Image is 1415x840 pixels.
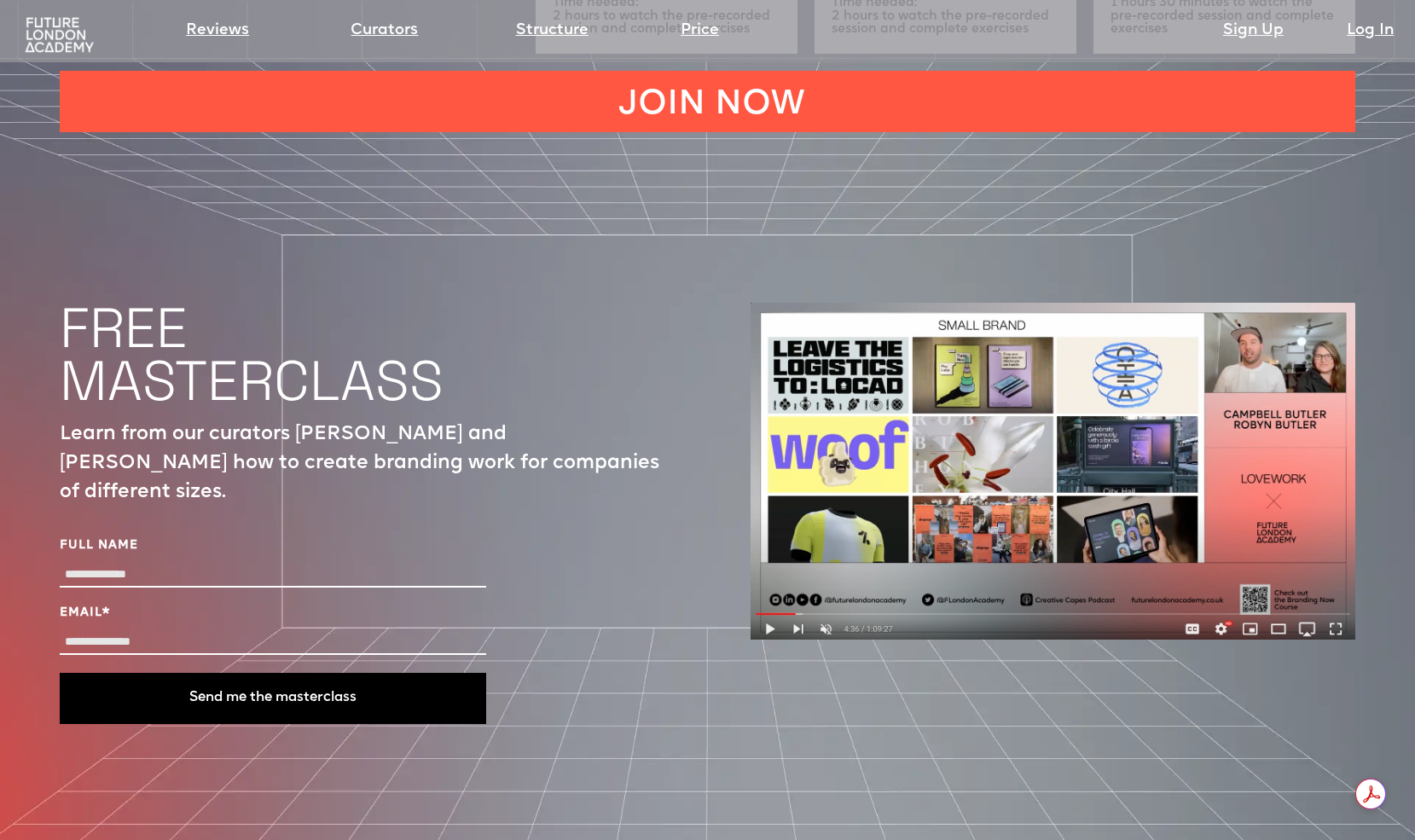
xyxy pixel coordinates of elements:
[351,19,418,43] a: Curators
[60,673,486,724] button: Send me the masterclass
[516,19,589,43] a: Structure
[60,420,665,507] p: Learn from our curators [PERSON_NAME] and [PERSON_NAME] how to create branding work for companies...
[60,537,486,554] label: Full Name
[186,19,249,43] a: Reviews
[1223,19,1284,43] a: Sign Up
[1347,19,1394,43] a: Log In
[60,302,444,408] h1: FREE MASTERCLASS
[60,71,1355,132] a: JOIN NOW
[681,19,719,43] a: Price
[60,605,486,622] label: Email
